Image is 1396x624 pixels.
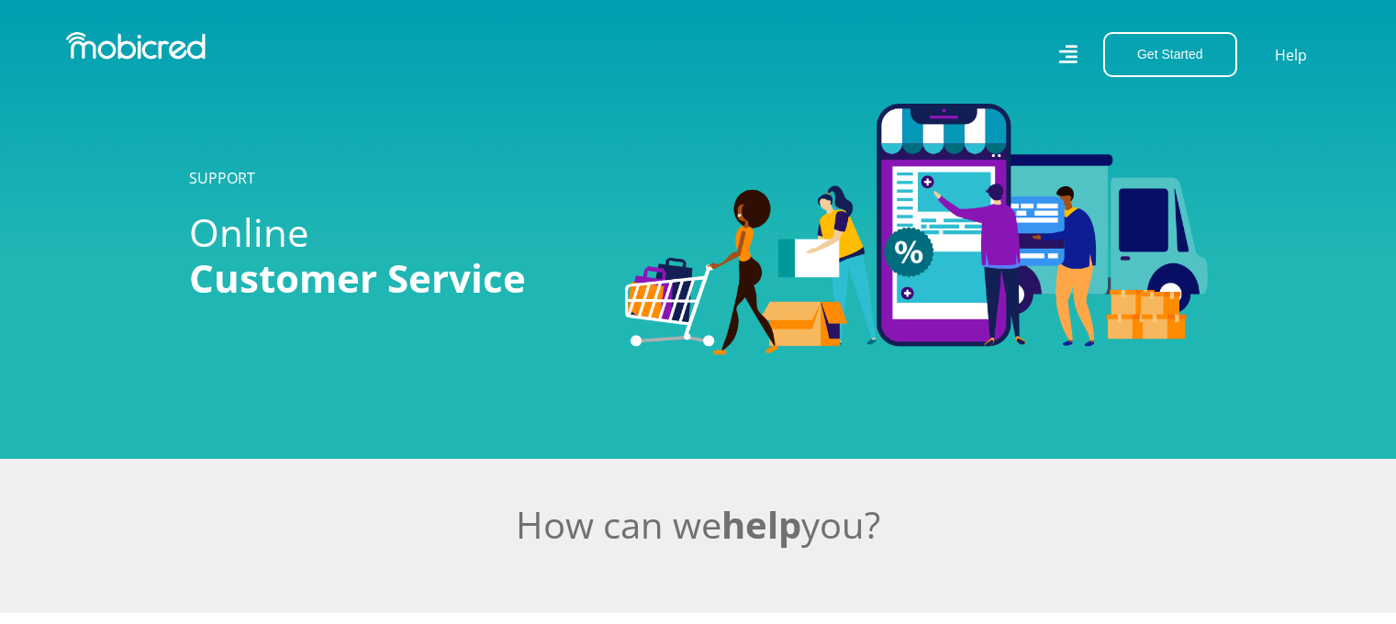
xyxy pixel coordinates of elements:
img: Categories [625,104,1208,355]
a: SUPPORT [189,168,255,188]
a: Help [1274,43,1308,67]
h2: How can we you? [189,503,1208,547]
h1: Online [189,209,597,302]
button: Get Started [1103,32,1237,77]
span: Customer Service [189,251,526,304]
img: Mobicred [66,32,206,60]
